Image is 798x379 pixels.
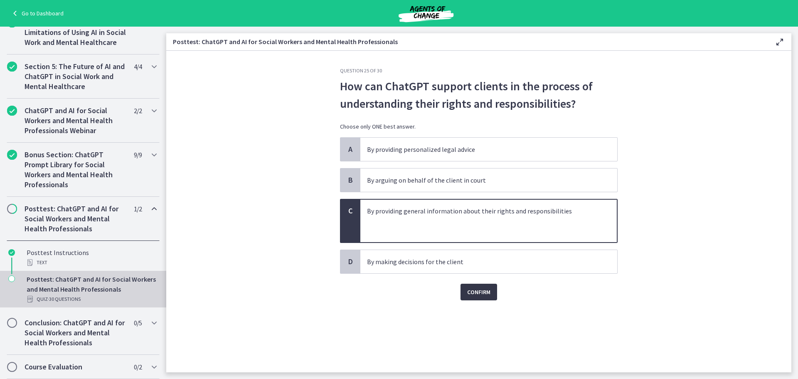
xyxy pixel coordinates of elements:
[134,204,142,214] span: 1 / 2
[27,274,156,304] div: Posttest: ChatGPT and AI for Social Workers and Mental Health Professionals
[27,294,156,304] div: Quiz
[7,62,17,72] i: Completed
[25,318,126,348] h2: Conclusion: ChatGPT and AI for Social Workers and Mental Health Professionals
[27,248,156,268] div: Posttest Instructions
[345,175,355,185] span: B
[345,144,355,154] span: A
[367,257,594,267] p: By making decisions for the client
[134,318,142,328] span: 0 / 5
[367,206,594,216] p: By providing general information about their rights and responsibilities
[25,362,126,372] h2: Course Evaluation
[376,3,476,23] img: Agents of Change
[25,106,126,136] h2: ChatGPT and AI for Social Workers and Mental Health Professionals Webinar
[345,257,355,267] span: D
[340,67,618,74] h3: Question 25 of 30
[367,144,594,154] p: By providing personalized legal advice
[461,284,497,300] button: Confirm
[25,17,126,47] h2: Section 4: Challenges and Limitations of Using AI in Social Work and Mental Healthcare
[340,77,618,112] p: How can ChatGPT support clients in the process of understanding their rights and responsibilities?
[10,8,64,18] a: Go to Dashboard
[25,62,126,92] h2: Section 5: The Future of AI and ChatGPT in Social Work and Mental Healthcare
[134,62,142,72] span: 4 / 4
[8,249,15,256] i: Completed
[25,150,126,190] h2: Bonus Section: ChatGPT Prompt Library for Social Workers and Mental Health Professionals
[134,362,142,372] span: 0 / 2
[27,258,156,268] div: Text
[48,294,81,304] span: · 30 Questions
[367,175,594,185] p: By arguing on behalf of the client in court
[7,150,17,160] i: Completed
[134,106,142,116] span: 2 / 2
[25,204,126,234] h2: Posttest: ChatGPT and AI for Social Workers and Mental Health Professionals
[467,287,490,297] span: Confirm
[345,206,355,216] span: C
[7,106,17,116] i: Completed
[173,37,761,47] h3: Posttest: ChatGPT and AI for Social Workers and Mental Health Professionals
[340,122,618,131] p: Choose only ONE best answer.
[134,150,142,160] span: 9 / 9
